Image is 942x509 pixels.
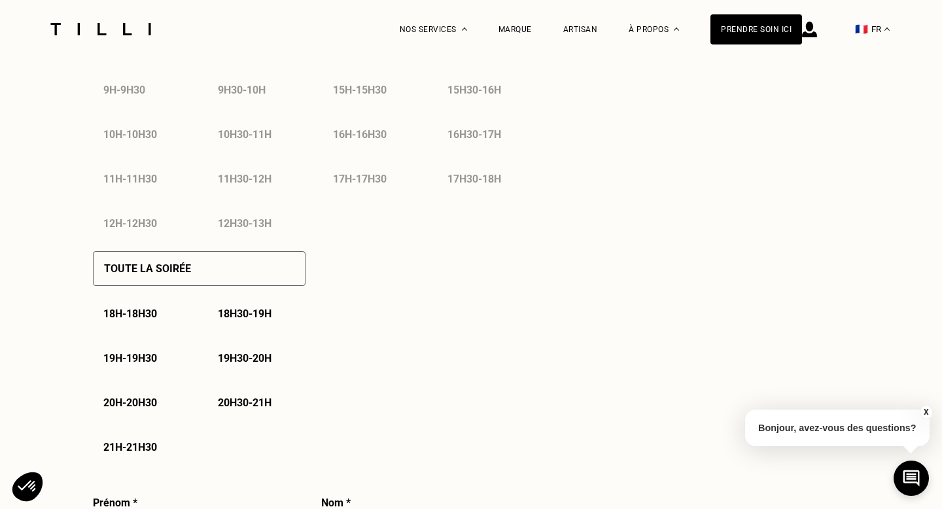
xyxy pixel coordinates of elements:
p: Prénom * [93,497,137,509]
img: Logo du service de couturière Tilli [46,23,156,35]
p: Toute la soirée [104,262,191,275]
span: 🇫🇷 [855,23,868,35]
p: 21h - 21h30 [103,441,157,453]
a: Marque [498,25,532,34]
p: Bonjour, avez-vous des questions? [745,410,930,446]
p: 20h30 - 21h [218,396,271,409]
img: Menu déroulant [462,27,467,31]
p: 20h - 20h30 [103,396,157,409]
button: X [919,405,932,419]
p: 19h - 19h30 [103,352,157,364]
a: Prendre soin ici [710,14,802,44]
p: 19h30 - 20h [218,352,271,364]
img: Menu déroulant à propos [674,27,679,31]
p: Nom * [321,497,351,509]
p: 18h30 - 19h [218,307,271,320]
a: Artisan [563,25,598,34]
img: icône connexion [802,22,817,37]
p: 18h - 18h30 [103,307,157,320]
img: menu déroulant [884,27,890,31]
